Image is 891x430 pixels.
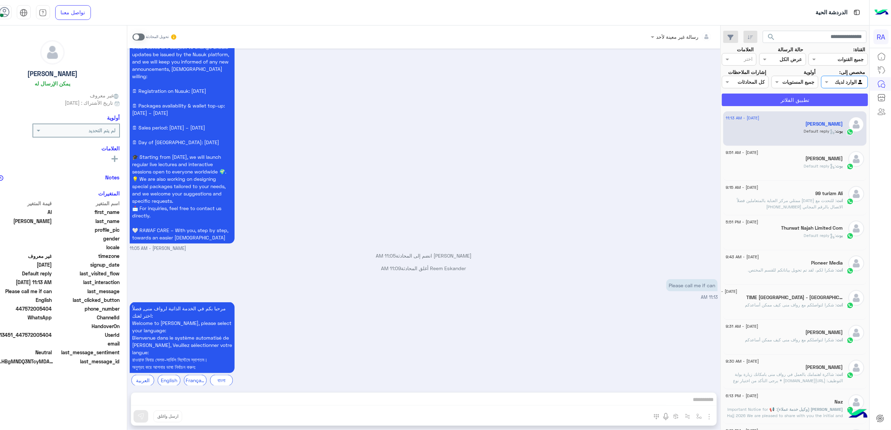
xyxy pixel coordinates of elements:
span: [DATE] - 9:15 AM [726,184,759,191]
h5: Joe [806,329,843,335]
span: شكرا لتواصلكم مع رواف منى كيف ممكن أساعدكم [745,337,837,342]
p: [PERSON_NAME] انضم إلى المحادثة [130,252,718,259]
span: انت [837,337,843,342]
img: defaultAdmin.png [848,360,864,376]
span: last_message_sentiment [53,349,120,356]
span: last_visited_flow [53,270,120,277]
span: بوت [836,163,843,169]
span: شكرا لتواصلكم مع رواف منى كيف ممكن أساعدكم [745,302,837,307]
small: تحويل المحادثة [146,34,169,40]
span: last_name [53,217,120,225]
button: تطبيق الفلاتر [722,94,868,106]
h6: يمكن الإرسال له [35,80,70,87]
h5: 99 turizm Ali [815,191,843,197]
button: search [763,31,780,46]
span: [DATE] - 5:51 PM [726,219,759,225]
span: انت [837,302,843,307]
h6: أولوية [107,114,120,121]
label: مخصص إلى: [839,68,865,76]
img: WhatsApp [847,163,854,170]
span: [DATE] - 6:13 PM [726,393,759,399]
p: Reem Eskander أغلق المحادثة [130,265,718,272]
span: profile_pic [53,226,120,233]
div: Français [184,375,207,386]
span: : Default reply [804,128,836,134]
a: تواصل معنا [55,5,91,20]
img: tab [39,9,47,17]
img: defaultAdmin.png [848,151,864,167]
label: إشارات الملاحظات [728,68,766,76]
img: WhatsApp [847,232,854,239]
span: timezone [53,252,120,260]
span: gender [53,235,120,242]
span: ChannelId [53,314,120,321]
img: WhatsApp [847,337,854,344]
span: last_message_id [57,358,120,365]
img: hulul-logo.png [846,402,870,427]
h5: TIME Ruba Hotel - Makkah فندق تايم ربا [746,295,843,301]
a: tab [36,5,50,20]
span: locale [53,244,120,251]
span: انت [837,198,843,203]
img: defaultAdmin.png [848,394,864,410]
span: شكرا لكم، لقد تم تحويل بياناتكم للقسم المختص. [748,267,837,273]
div: RA [874,29,889,44]
span: للتحدث مع احد ممثلي مركز العناية بالمتعاملين فضلاً الاتصال بالرقم المجاني +9668001110605 [737,198,843,209]
span: بوت [836,233,843,238]
h5: Al Amin Al Imam [806,121,843,127]
img: WhatsApp [847,302,854,309]
button: ارسل واغلق [153,410,182,422]
div: English [158,375,180,386]
span: : Default reply [804,233,836,238]
h5: Naz [835,399,843,405]
span: [DATE] - 9:51 AM [726,149,759,156]
label: القناة: [853,46,865,53]
img: WhatsApp [847,406,854,413]
img: defaultAdmin.png [848,325,864,341]
img: defaultAdmin.png [41,40,64,64]
span: شاكرة اهتمامك بالعمل في رواف منى بامكانك زيارة بوابة التوظيف: https://haj.rawafmina.sa/jobs * يرج... [733,372,843,390]
span: 11:09 AM [381,265,401,271]
img: defaultAdmin.png [848,221,864,236]
p: 15/9/2025, 11:05 AM [130,4,235,244]
img: WhatsApp [847,128,854,135]
span: [DATE] - 9:43 AM [726,254,759,260]
span: first_name [53,208,120,216]
img: Logo [875,5,889,20]
h5: Ismail Saber [806,364,843,370]
img: WhatsApp [847,267,854,274]
p: 15/9/2025, 11:13 AM [666,279,718,291]
span: [DATE] - 9:31 AM [726,323,759,329]
span: HandoverOn [53,322,120,330]
span: [DATE] - 9:31 AM [705,288,738,295]
h5: Pioneer Media [811,260,843,266]
span: phone_number [53,305,120,312]
img: tab [853,8,861,17]
img: defaultAdmin.png [848,117,864,132]
span: [PERSON_NAME] (وكيل خدمة عملاء) [777,407,843,412]
span: [PERSON_NAME] - 11:05 AM [130,245,186,252]
span: search [767,33,775,41]
span: انت [837,267,843,273]
span: UserId [53,331,120,339]
h5: Thurwat Najah Limited Com [781,225,843,231]
span: [DATE] - 9:30 AM [726,358,759,364]
img: WhatsApp [847,198,854,205]
span: تاريخ الأشتراك : [DATE] [65,99,113,106]
span: 11:05 AM [376,253,396,259]
p: الدردشة الحية [815,8,847,17]
span: اسم المتغير [53,200,120,207]
h5: Ishaq Zai [806,156,843,162]
img: defaultAdmin.png [848,255,864,271]
span: last_message [53,288,120,295]
img: defaultAdmin.png [848,186,864,202]
span: انت [837,372,843,377]
span: last_interaction [53,279,120,286]
img: tab [20,9,28,17]
h5: [PERSON_NAME] [27,70,78,78]
img: defaultAdmin.png [848,290,864,306]
span: [DATE] - 11:13 AM [726,115,760,121]
span: : Default reply [804,163,836,169]
img: WhatsApp [847,372,854,379]
div: العربية [131,375,154,386]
